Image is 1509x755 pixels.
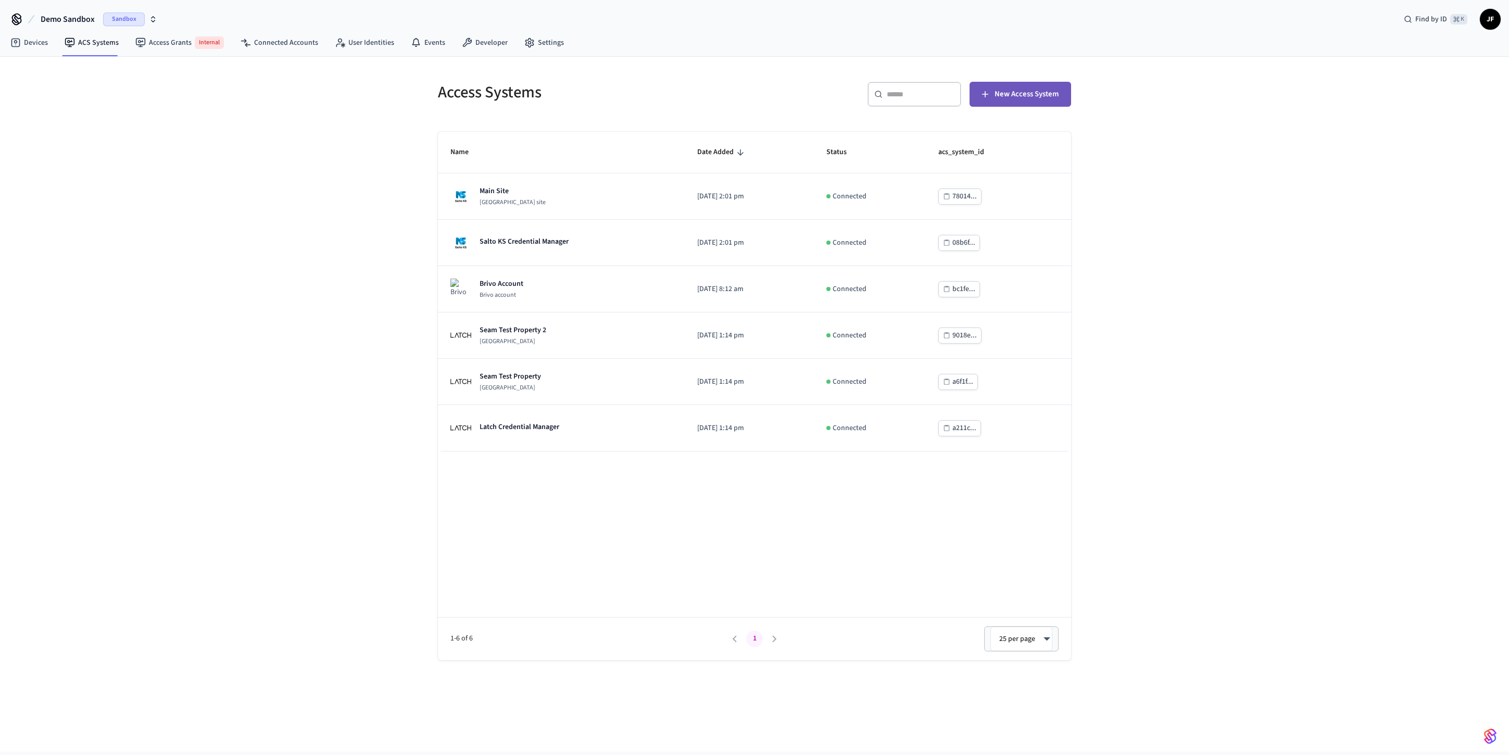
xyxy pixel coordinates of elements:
[41,13,95,26] span: Demo Sandbox
[56,33,127,52] a: ACS Systems
[697,237,801,248] p: [DATE] 2:01 pm
[952,283,975,296] div: bc1fe...
[952,190,977,203] div: 78014...
[952,422,976,435] div: a211c...
[1415,14,1447,24] span: Find by ID
[1484,728,1497,745] img: SeamLogoGradient.69752ec5.svg
[697,423,801,434] p: [DATE] 1:14 pm
[326,33,403,52] a: User Identities
[952,329,977,342] div: 9018e...
[480,291,523,299] p: Brivo account
[970,82,1071,107] button: New Access System
[438,132,1071,451] table: sticky table
[450,279,471,299] img: Brivo account Logo
[480,198,546,207] p: [GEOGRAPHIC_DATA] site
[450,144,482,160] span: Name
[480,186,546,196] p: Main Site
[480,371,541,382] p: Seam Test Property
[938,374,978,390] button: a6f1f...
[450,232,471,253] img: Salto KS site Logo
[938,188,982,205] button: 78014...
[938,144,998,160] span: acs_system_id
[725,631,784,647] nav: pagination navigation
[990,626,1052,651] div: 25 per page
[938,235,980,251] button: 08b6f...
[1481,10,1500,29] span: JF
[1450,14,1467,24] span: ⌘ K
[1395,10,1476,29] div: Find by ID⌘ K
[450,418,471,438] img: Latch Building Logo
[697,191,801,202] p: [DATE] 2:01 pm
[938,281,980,297] button: bc1fe...
[480,422,559,432] p: Latch Credential Manager
[450,186,471,207] img: Salto KS site Logo
[450,371,471,392] img: Latch Building Logo
[454,33,516,52] a: Developer
[833,191,866,202] p: Connected
[516,33,572,52] a: Settings
[450,325,471,346] img: Latch Building Logo
[952,375,973,388] div: a6f1f...
[2,33,56,52] a: Devices
[480,337,546,346] p: [GEOGRAPHIC_DATA]
[195,36,224,49] span: Internal
[833,237,866,248] p: Connected
[833,330,866,341] p: Connected
[746,631,763,647] button: page 1
[697,330,801,341] p: [DATE] 1:14 pm
[480,236,569,247] p: Salto KS Credential Manager
[480,279,523,289] p: Brivo Account
[403,33,454,52] a: Events
[480,325,546,335] p: Seam Test Property 2
[938,420,981,436] button: a211c...
[938,328,982,344] button: 9018e...
[833,376,866,387] p: Connected
[697,376,801,387] p: [DATE] 1:14 pm
[1480,9,1501,30] button: JF
[103,12,145,26] span: Sandbox
[127,32,232,53] a: Access GrantsInternal
[952,236,975,249] div: 08b6f...
[450,633,725,644] span: 1-6 of 6
[697,144,747,160] span: Date Added
[697,284,801,295] p: [DATE] 8:12 am
[232,33,326,52] a: Connected Accounts
[438,82,748,103] h5: Access Systems
[826,144,860,160] span: Status
[480,384,541,392] p: [GEOGRAPHIC_DATA]
[833,423,866,434] p: Connected
[833,284,866,295] p: Connected
[995,87,1059,101] span: New Access System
